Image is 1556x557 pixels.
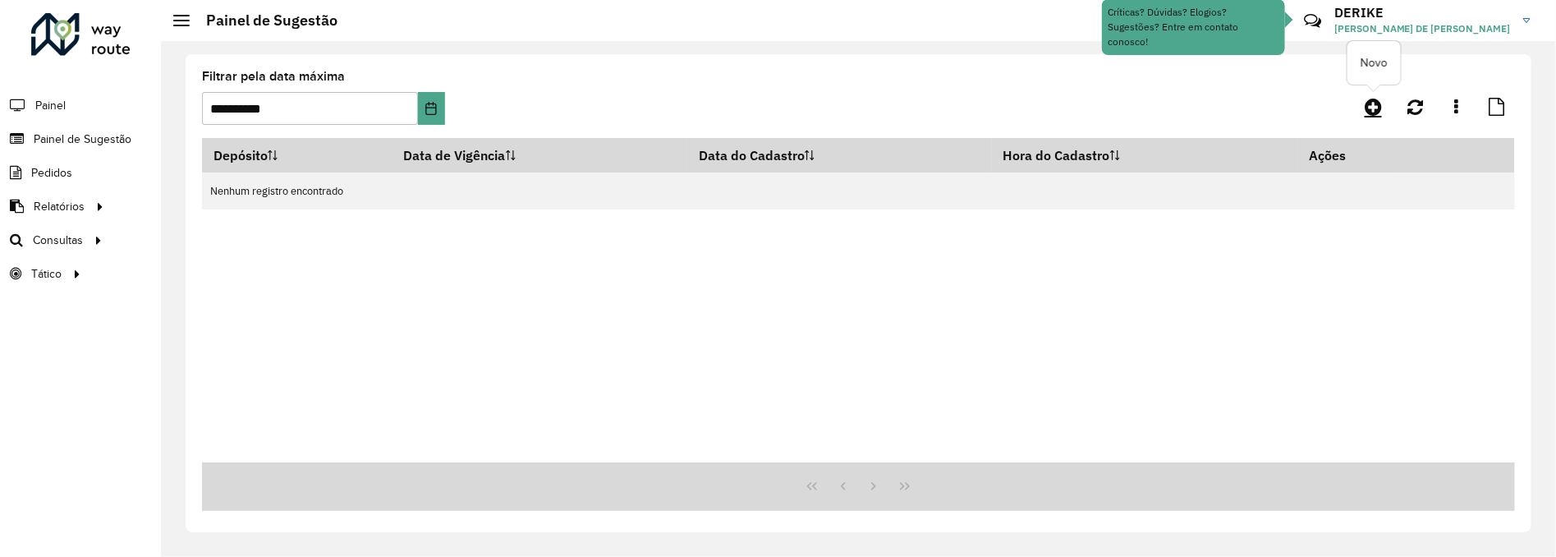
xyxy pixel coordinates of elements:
[1347,41,1401,85] div: Novo
[34,198,85,215] span: Relatórios
[31,265,62,283] span: Tático
[190,12,337,30] h2: Painel de Sugestão
[418,92,445,125] button: Choose Date
[33,232,83,249] span: Consultas
[392,138,687,173] th: Data de Vigência
[35,97,66,114] span: Painel
[1297,138,1396,173] th: Ações
[1334,5,1511,21] h3: DERIKE
[1334,21,1511,36] span: [PERSON_NAME] DE [PERSON_NAME]
[1295,3,1330,39] a: Contato Rápido
[687,138,991,173] th: Data do Cadastro
[202,67,345,86] label: Filtrar pela data máxima
[992,138,1298,173] th: Hora do Cadastro
[31,164,72,182] span: Pedidos
[202,138,392,173] th: Depósito
[202,173,1515,209] td: Nenhum registro encontrado
[34,131,131,148] span: Painel de Sugestão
